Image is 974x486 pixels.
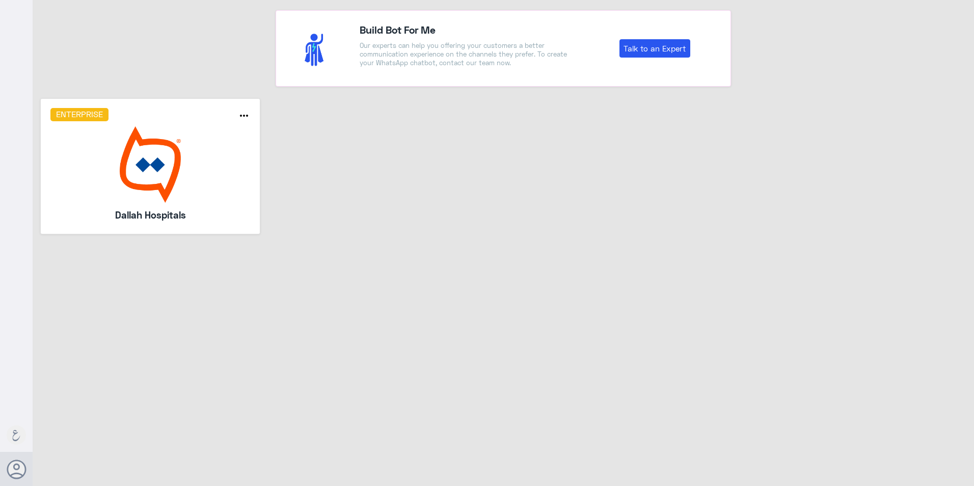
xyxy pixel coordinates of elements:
[360,22,572,37] h4: Build Bot For Me
[50,126,251,203] img: bot image
[238,110,250,122] i: more_horiz
[238,110,250,124] button: more_horiz
[77,208,224,222] h5: Dallah Hospitals
[619,39,690,58] a: Talk to an Expert
[7,460,26,479] button: Avatar
[50,108,109,121] h6: Enterprise
[360,41,572,67] p: Our experts can help you offering your customers a better communication experience on the channel...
